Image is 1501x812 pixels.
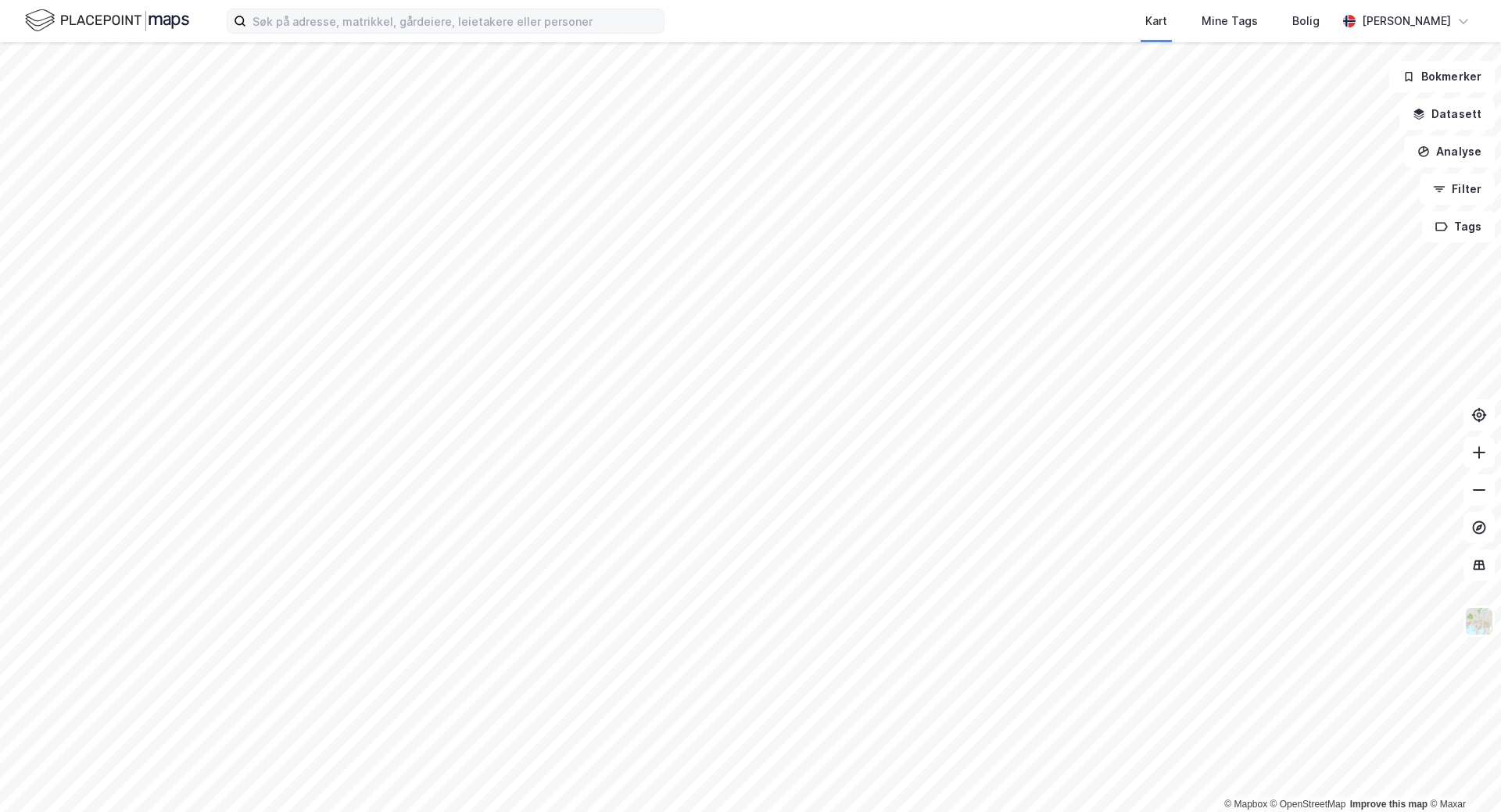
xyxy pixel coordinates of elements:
[1423,737,1501,812] iframe: Chat Widget
[1292,12,1320,30] div: Bolig
[1404,136,1495,167] button: Analyse
[1202,12,1258,30] div: Mine Tags
[1420,173,1495,205] button: Filter
[1362,12,1451,30] div: [PERSON_NAME]
[1464,606,1494,636] img: Z
[25,7,189,34] img: logo.f888ab2527a4732fd821a326f86c7f29.svg
[1389,61,1495,92] button: Bokmerker
[246,9,664,33] input: Søk på adresse, matrikkel, gårdeiere, leietakere eller personer
[1350,799,1428,810] a: Improve this map
[1224,799,1267,810] a: Mapbox
[1145,12,1167,30] div: Kart
[1422,211,1495,242] button: Tags
[1270,799,1346,810] a: OpenStreetMap
[1399,98,1495,130] button: Datasett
